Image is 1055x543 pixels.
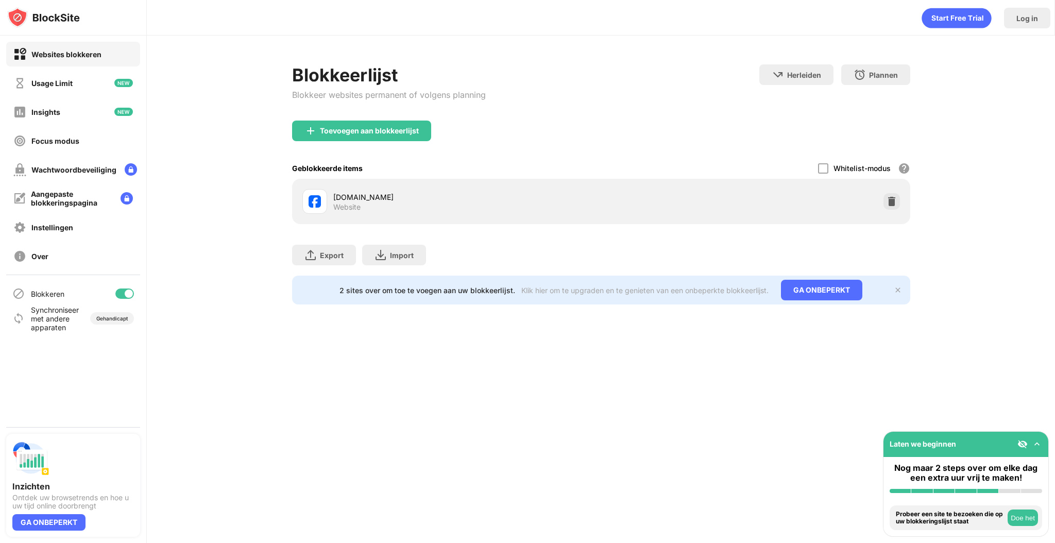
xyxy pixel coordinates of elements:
div: Blokkeerlijst [292,64,486,86]
div: Ontdek uw browsetrends en hoe u uw tijd online doorbrengt [12,494,134,510]
div: Herleiden [787,71,821,79]
img: omni-setup-toggle.svg [1032,439,1042,449]
div: Instellingen [31,223,73,232]
img: x-button.svg [894,286,902,294]
img: new-icon.svg [114,108,133,116]
div: Gehandicapt [96,315,128,321]
div: Blokkeren [31,290,64,298]
div: GA ONBEPERKT [12,514,86,531]
div: Inzichten [12,481,134,491]
div: Export [320,251,344,260]
div: Plannen [869,71,898,79]
img: logo-blocksite.svg [7,7,80,28]
div: Over [31,252,48,261]
div: Usage Limit [31,79,73,88]
img: lock-menu.svg [125,163,137,176]
div: Aangepaste blokkeringspagina [31,190,112,207]
div: Blokkeer websites permanent of volgens planning [292,90,486,100]
div: Wachtwoordbeveiliging [31,165,116,174]
div: animation [922,8,992,28]
div: Log in [1016,14,1038,23]
div: 2 sites over om toe te voegen aan uw blokkeerlijst. [339,286,515,295]
img: block-on.svg [13,48,26,61]
div: Synchroniseer met andere apparaten [31,306,84,332]
img: time-usage-off.svg [13,77,26,90]
div: [DOMAIN_NAME] [333,192,601,202]
img: new-icon.svg [114,79,133,87]
div: Websites blokkeren [31,50,101,59]
div: Klik hier om te upgraden en te genieten van een onbeperkte blokkeerlijst. [521,286,769,295]
div: Nog maar 2 steps over om elke dag een extra uur vrij te maken! [890,463,1042,483]
div: Website [333,202,361,212]
img: sync-icon.svg [12,312,25,325]
div: Whitelist-modus [833,164,891,173]
img: customize-block-page-off.svg [13,192,26,205]
button: Doe het [1008,510,1038,526]
img: lock-menu.svg [121,192,133,205]
img: eye-not-visible.svg [1017,439,1028,449]
img: insights-off.svg [13,106,26,118]
img: about-off.svg [13,250,26,263]
div: Probeer een site te bezoeken die op uw blokkeringslijst staat [896,511,1005,525]
img: push-insights.svg [12,440,49,477]
img: favicons [309,195,321,208]
div: GA ONBEPERKT [781,280,862,300]
div: Import [390,251,414,260]
img: blocking-icon.svg [12,287,25,300]
div: Insights [31,108,60,116]
img: settings-off.svg [13,221,26,234]
img: focus-off.svg [13,134,26,147]
div: Geblokkeerde items [292,164,363,173]
img: password-protection-off.svg [13,163,26,176]
div: Toevoegen aan blokkeerlijst [320,127,419,135]
div: Focus modus [31,137,79,145]
div: Laten we beginnen [890,439,956,448]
